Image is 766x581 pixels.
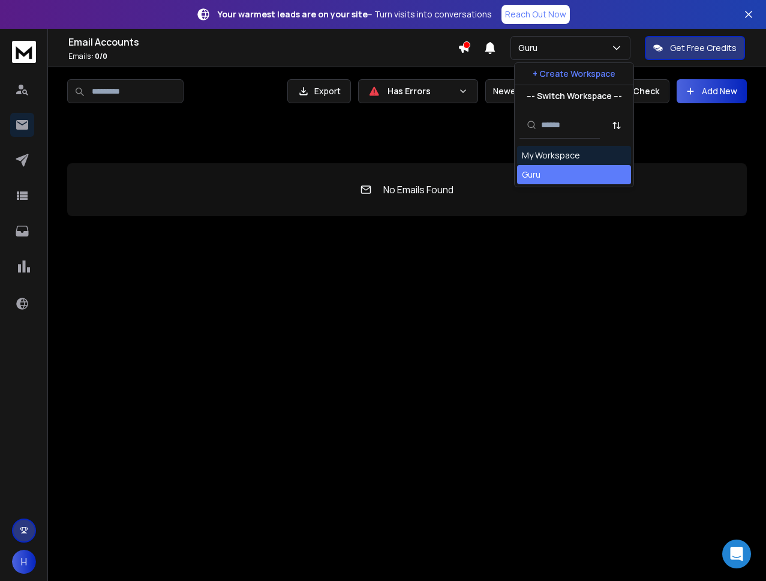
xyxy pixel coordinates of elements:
[533,68,615,80] p: + Create Workspace
[677,79,747,103] button: Add New
[522,149,580,161] div: My Workspace
[501,5,570,24] a: Reach Out Now
[12,41,36,63] img: logo
[527,90,622,102] p: --- Switch Workspace ---
[68,35,458,49] h1: Email Accounts
[383,182,453,197] p: No Emails Found
[518,42,542,54] p: Guru
[95,51,107,61] span: 0 / 0
[722,540,751,568] div: Open Intercom Messenger
[12,550,36,574] button: H
[505,8,566,20] p: Reach Out Now
[218,8,492,20] p: – Turn visits into conversations
[68,52,458,61] p: Emails :
[287,79,351,103] button: Export
[485,79,563,103] button: Newest
[387,85,453,97] p: Has Errors
[605,113,629,137] button: Sort by Sort A-Z
[645,36,745,60] button: Get Free Credits
[670,42,737,54] p: Get Free Credits
[218,8,368,20] strong: Your warmest leads are on your site
[522,169,540,181] div: Guru
[515,63,633,85] button: + Create Workspace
